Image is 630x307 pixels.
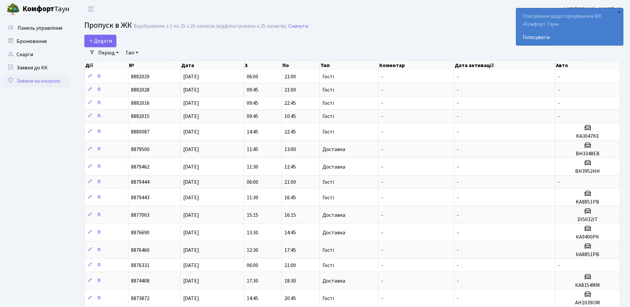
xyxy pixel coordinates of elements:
button: Переключити навігацію [83,4,99,15]
th: Авто [555,61,620,70]
span: - [381,128,383,135]
span: 17:45 [284,247,296,254]
span: 13:30 [247,229,258,236]
span: [DATE] [183,113,199,120]
h5: KA8851PB [558,199,617,205]
span: 8882028 [131,86,149,94]
span: [DATE] [183,211,199,219]
span: Гості [322,87,334,93]
span: - [381,73,383,80]
h5: ВН3348ЕВ [558,151,617,157]
span: 8873872 [131,295,149,302]
span: 8876331 [131,262,149,269]
span: 14:45 [247,128,258,135]
span: 18:30 [284,277,296,285]
span: 22:45 [284,128,296,135]
b: ФОП [PERSON_NAME]. Н. [562,6,622,13]
span: 8880087 [131,128,149,135]
span: - [457,194,459,201]
span: - [457,113,459,120]
span: 06:00 [247,73,258,80]
h5: KA3047KE [558,133,617,139]
span: - [381,262,383,269]
span: - [457,295,459,302]
a: Скарги [3,48,69,61]
a: Період [96,47,121,58]
span: 14:45 [247,295,258,302]
span: 8879444 [131,178,149,186]
span: Гості [322,100,334,106]
span: - [558,178,560,186]
span: - [558,113,560,120]
span: - [457,73,459,80]
a: Заявки до КК [3,61,69,74]
span: - [558,73,560,80]
span: - [381,163,383,171]
span: 11:30 [247,194,258,201]
span: 10:45 [284,113,296,120]
span: - [457,178,459,186]
span: 8882016 [131,99,149,107]
span: Гості [322,296,334,301]
span: - [381,86,383,94]
span: [DATE] [183,178,199,186]
span: - [457,262,459,269]
span: 16:45 [284,194,296,201]
a: Скинути [288,23,308,29]
span: Доставка [322,230,345,235]
span: - [457,247,459,254]
span: Пропуск в ЖК [84,19,132,31]
span: - [381,113,383,120]
span: Доставка [322,278,345,284]
a: Додати [84,35,116,47]
span: [DATE] [183,262,199,269]
span: 09:45 [247,113,258,120]
span: [DATE] [183,194,199,201]
span: - [457,163,459,171]
span: 09:45 [247,86,258,94]
span: 8876460 [131,247,149,254]
h5: КА8154ММ [558,282,617,288]
span: Таун [22,4,69,15]
span: Гості [322,114,334,119]
span: - [457,211,459,219]
span: Гості [322,195,334,200]
span: - [457,86,459,94]
span: - [457,99,459,107]
span: 21:00 [284,262,296,269]
span: 06:00 [247,262,258,269]
span: [DATE] [183,86,199,94]
a: Голосувати [523,33,616,41]
span: [DATE] [183,277,199,285]
span: - [457,229,459,236]
span: - [381,277,383,285]
span: Доставка [322,212,345,218]
span: 15:15 [247,211,258,219]
span: - [381,194,383,201]
span: 21:00 [284,73,296,80]
span: 22:45 [284,99,296,107]
a: Заявки на охорону [3,74,69,88]
h5: КА9400РК [558,234,617,240]
a: Бронювання [3,35,69,48]
span: - [381,229,383,236]
span: [DATE] [183,99,199,107]
h5: КА8851РВ [558,251,617,258]
span: 20:45 [284,295,296,302]
span: 8874408 [131,277,149,285]
span: 11:45 [247,146,258,153]
th: Коментар [379,61,454,70]
span: 8882015 [131,113,149,120]
span: 12:45 [284,163,296,171]
th: Дата активації [454,61,556,70]
span: - [558,86,560,94]
span: - [381,247,383,254]
span: - [457,146,459,153]
th: Тип [320,61,379,70]
span: 14:45 [284,229,296,236]
span: [DATE] [183,73,199,80]
span: 21:00 [284,86,296,94]
span: 8882029 [131,73,149,80]
a: ФОП [PERSON_NAME]. Н. [562,5,622,13]
span: 8876690 [131,229,149,236]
